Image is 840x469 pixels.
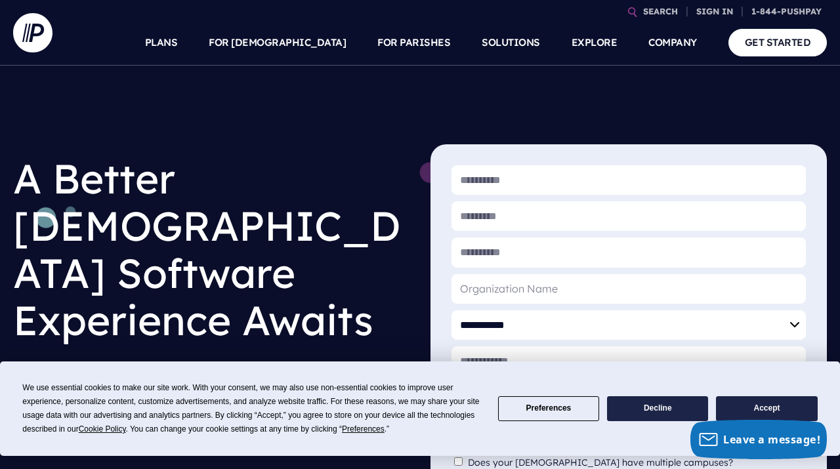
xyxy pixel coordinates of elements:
a: EXPLORE [572,20,618,66]
label: Does your [DEMOGRAPHIC_DATA] have multiple campuses? [468,457,740,468]
a: FOR PARISHES [377,20,450,66]
span: Cookie Policy [79,424,126,434]
p: Fill out the form to request a demo, see our software in action, and talk to an expert about how ... [13,354,409,403]
div: We use essential cookies to make our site work. With your consent, we may also use non-essential ... [22,381,482,436]
button: Decline [607,396,708,422]
a: PLANS [145,20,178,66]
input: Organization Name [451,274,806,304]
button: Preferences [498,396,599,422]
span: Leave a message! [723,432,820,447]
button: Accept [716,396,817,422]
a: GET STARTED [728,29,828,56]
button: Leave a message! [690,420,827,459]
a: SOLUTIONS [482,20,540,66]
span: Preferences [342,424,385,434]
a: FOR [DEMOGRAPHIC_DATA] [209,20,346,66]
h1: A Better [DEMOGRAPHIC_DATA] Software Experience Awaits [13,144,409,354]
a: COMPANY [648,20,697,66]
